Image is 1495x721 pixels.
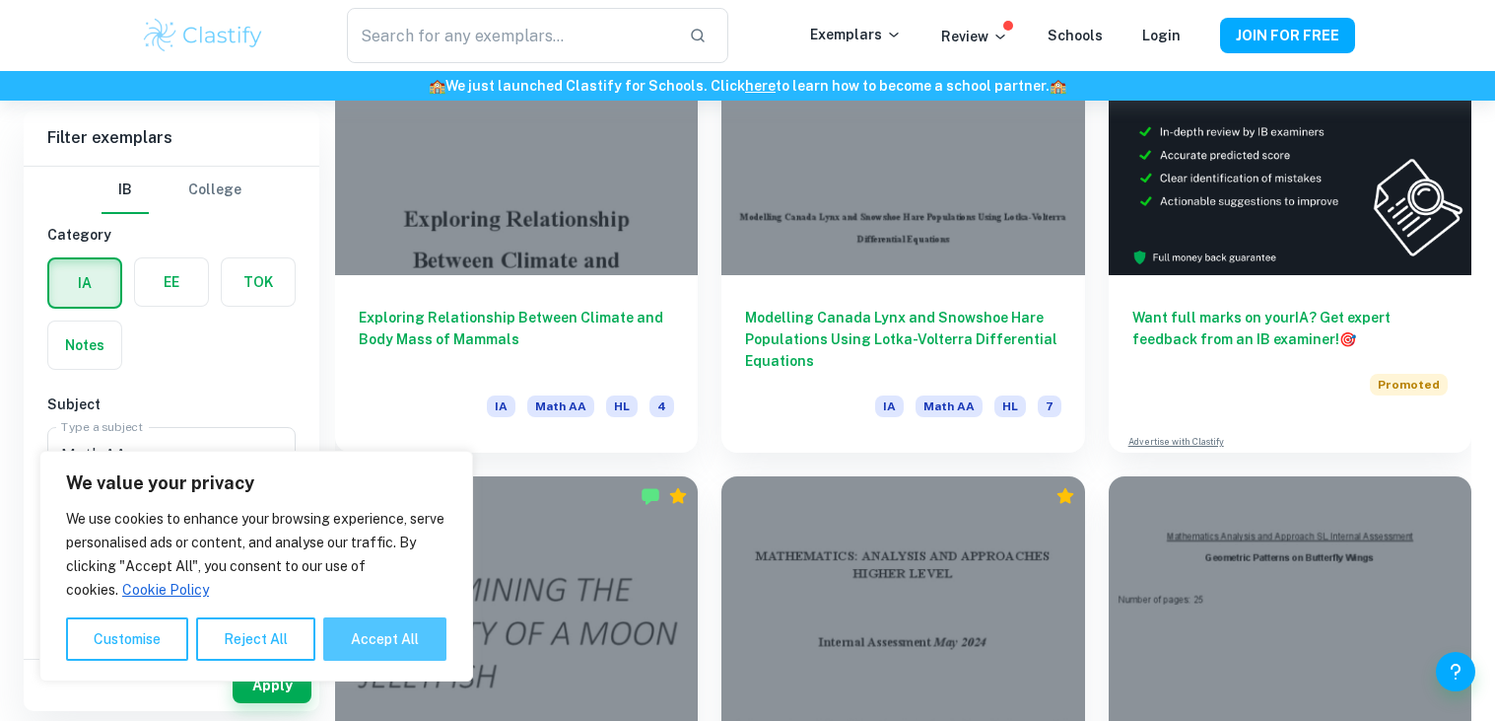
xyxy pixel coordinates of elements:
[1050,78,1066,94] span: 🏫
[1370,374,1448,396] span: Promoted
[233,668,311,703] button: Apply
[941,26,1008,47] p: Review
[135,258,208,306] button: EE
[61,418,143,435] label: Type a subject
[323,617,446,661] button: Accept All
[102,167,149,214] button: IB
[66,617,188,661] button: Customise
[745,78,776,94] a: here
[196,617,315,661] button: Reject All
[188,167,241,214] button: College
[745,307,1060,372] h6: Modelling Canada Lynx and Snowshoe Hare Populations Using Lotka-Volterra Differential Equations
[347,8,672,63] input: Search for any exemplars...
[641,486,660,506] img: Marked
[39,451,473,682] div: We value your privacy
[141,16,266,55] img: Clastify logo
[47,394,296,415] h6: Subject
[1132,307,1448,350] h6: Want full marks on your IA ? Get expert feedback from an IB examiner!
[429,78,445,94] span: 🏫
[24,110,319,166] h6: Filter exemplars
[875,396,904,417] span: IA
[1109,3,1471,275] img: Thumbnail
[1128,435,1224,449] a: Advertise with Clastify
[487,396,515,417] span: IA
[916,396,983,417] span: Math AA
[47,224,296,246] h6: Category
[1220,18,1355,53] button: JOIN FOR FREE
[261,441,289,469] button: Open
[606,396,638,417] span: HL
[4,75,1491,97] h6: We just launched Clastify for Schools. Click to learn how to become a school partner.
[810,24,902,45] p: Exemplars
[1048,28,1103,43] a: Schools
[1142,28,1181,43] a: Login
[102,167,241,214] div: Filter type choice
[1038,396,1061,417] span: 7
[994,396,1026,417] span: HL
[66,507,446,602] p: We use cookies to enhance your browsing experience, serve personalised ads or content, and analys...
[527,396,594,417] span: Math AA
[1109,3,1471,453] a: Want full marks on yourIA? Get expert feedback from an IB examiner!PromotedAdvertise with Clastify
[1436,652,1475,691] button: Help and Feedback
[1055,486,1075,506] div: Premium
[721,3,1084,453] a: Modelling Canada Lynx and Snowshoe Hare Populations Using Lotka-Volterra Differential EquationsIA...
[222,258,295,306] button: TOK
[66,471,446,495] p: We value your privacy
[359,307,674,372] h6: Exploring Relationship Between Climate and Body Mass of Mammals
[49,259,120,307] button: IA
[335,3,698,453] a: Exploring Relationship Between Climate and Body Mass of MammalsIAMath AAHL4
[1339,331,1356,347] span: 🎯
[121,581,210,599] a: Cookie Policy
[649,396,674,417] span: 4
[668,486,688,506] div: Premium
[48,322,121,369] button: Notes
